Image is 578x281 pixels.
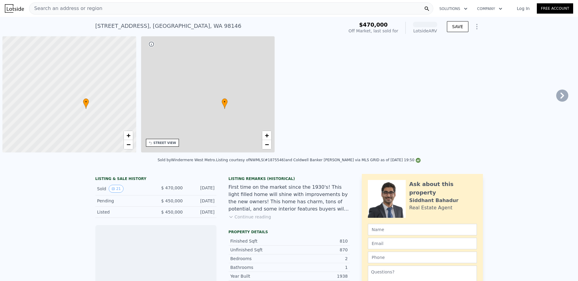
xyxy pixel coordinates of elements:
[289,273,348,279] div: 1938
[471,21,483,33] button: Show Options
[359,21,388,28] span: $470,000
[434,3,472,14] button: Solutions
[537,3,573,14] a: Free Account
[510,5,537,11] a: Log In
[161,185,183,190] span: $ 470,000
[230,247,289,253] div: Unfinished Sqft
[229,214,271,220] button: Continue reading
[265,141,269,148] span: −
[289,256,348,262] div: 2
[229,176,350,181] div: Listing Remarks (Historical)
[126,141,130,148] span: −
[188,209,215,215] div: [DATE]
[447,21,468,32] button: SAVE
[368,224,477,235] input: Name
[265,132,269,139] span: +
[157,158,216,162] div: Sold by Windermere West Metro .
[262,131,271,140] a: Zoom in
[230,256,289,262] div: Bedrooms
[409,180,477,197] div: Ask about this property
[348,28,398,34] div: Off Market, last sold for
[229,184,350,213] div: First time on the market since the 1930's! This light filled home will shine with improvements by...
[289,247,348,253] div: 870
[409,204,453,211] div: Real Estate Agent
[472,3,507,14] button: Company
[368,238,477,249] input: Email
[230,264,289,270] div: Bathrooms
[289,238,348,244] div: 810
[262,140,271,149] a: Zoom out
[222,98,228,109] div: •
[124,140,133,149] a: Zoom out
[109,185,124,193] button: View historical data
[83,99,89,105] span: •
[216,158,420,162] div: Listing courtesy of NWMLS (#1875546) and Coldwell Banker [PERSON_NAME] via MLS GRID as of [DATE] ...
[413,28,437,34] div: Lotside ARV
[230,273,289,279] div: Year Built
[97,209,151,215] div: Listed
[161,198,183,203] span: $ 450,000
[126,132,130,139] span: +
[95,176,216,182] div: LISTING & SALE HISTORY
[368,252,477,263] input: Phone
[161,210,183,214] span: $ 450,000
[409,197,459,204] div: Siddhant Bahadur
[29,5,102,12] span: Search an address or region
[229,230,350,234] div: Property details
[230,238,289,244] div: Finished Sqft
[95,22,242,30] div: [STREET_ADDRESS] , [GEOGRAPHIC_DATA] , WA 98146
[154,141,176,145] div: STREET VIEW
[289,264,348,270] div: 1
[222,99,228,105] span: •
[97,198,151,204] div: Pending
[83,98,89,109] div: •
[124,131,133,140] a: Zoom in
[416,158,421,163] img: NWMLS Logo
[97,185,151,193] div: Sold
[5,4,24,13] img: Lotside
[188,198,215,204] div: [DATE]
[188,185,215,193] div: [DATE]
